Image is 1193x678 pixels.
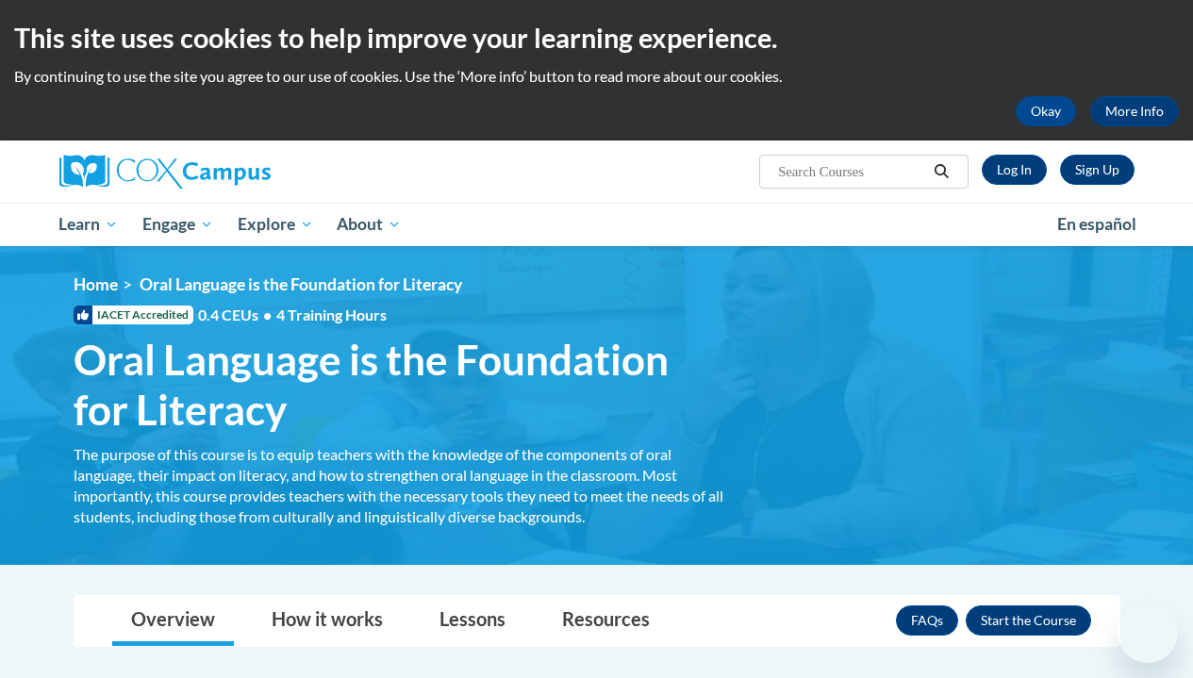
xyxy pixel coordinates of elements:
[225,203,325,246] a: Explore
[1090,96,1179,126] a: More Info
[112,596,234,646] a: Overview
[1057,214,1136,234] span: En español
[74,274,118,294] a: Home
[263,306,272,323] span: •
[74,306,193,324] span: IACET Accredited
[238,213,313,236] span: Explore
[74,335,724,435] span: Oral Language is the Foundation for Literacy
[927,160,955,183] button: Search
[198,305,387,325] span: 0.4 CEUs
[253,596,402,646] a: How it works
[58,213,118,236] span: Learn
[59,155,271,189] img: Cox Campus
[130,203,225,246] a: Engage
[421,596,524,646] a: Lessons
[140,274,462,294] span: Oral Language is the Foundation for Literacy
[324,203,413,246] a: About
[1016,96,1076,126] button: Okay
[1118,603,1178,663] iframe: Button to launch messaging window
[59,155,399,189] a: Cox Campus
[543,596,669,646] a: Resources
[776,160,927,183] input: Search Courses
[47,203,131,246] a: Learn
[142,213,213,236] span: Engage
[14,19,1179,57] h2: This site uses cookies to help improve your learning experience.
[1045,205,1149,244] a: En español
[337,213,401,236] span: About
[966,605,1091,636] button: Enroll
[74,444,724,527] div: The purpose of this course is to equip teachers with the knowledge of the components of oral lang...
[45,203,1149,246] div: Main menu
[276,306,387,323] span: 4 Training Hours
[14,66,1179,87] p: By continuing to use the site you agree to our use of cookies. Use the ‘More info’ button to read...
[896,605,958,636] a: FAQs
[982,155,1047,185] a: Log In
[1060,155,1135,185] a: Register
